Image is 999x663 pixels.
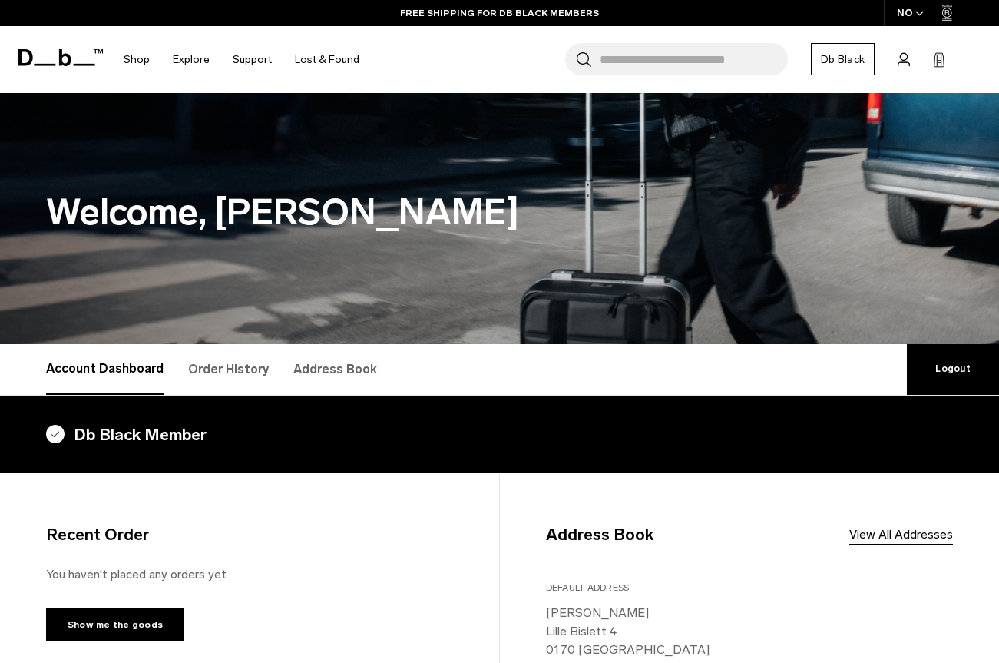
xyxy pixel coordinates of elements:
a: FREE SHIPPING FOR DB BLACK MEMBERS [400,6,599,20]
h1: Welcome, [PERSON_NAME] [46,185,953,240]
a: Address Book [293,344,377,395]
a: Lost & Found [295,32,359,87]
h4: Db Black Member [46,423,953,447]
a: Order History [188,344,269,395]
h4: Recent Order [46,522,149,547]
a: View All Addresses [849,525,953,544]
span: Default Address [546,582,630,593]
a: Explore [173,32,210,87]
a: Show me the goods [46,608,184,641]
nav: Main Navigation [112,26,371,93]
p: You haven't placed any orders yet. [46,565,453,584]
a: Logout [907,344,999,395]
h4: Address Book [546,522,653,547]
a: Support [233,32,272,87]
a: Account Dashboard [46,344,164,395]
a: Db Black [811,43,875,75]
a: Shop [124,32,150,87]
